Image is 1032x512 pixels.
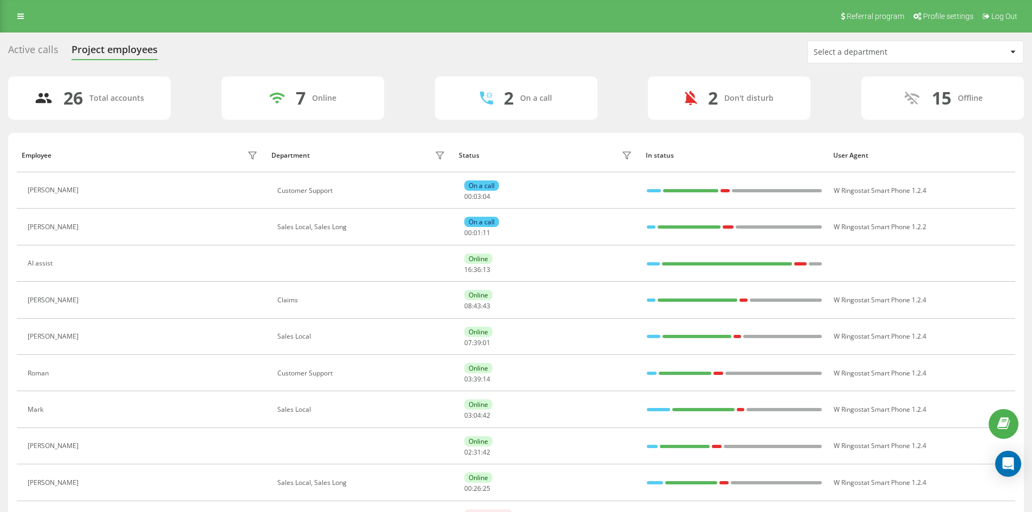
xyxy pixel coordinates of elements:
[473,411,481,420] span: 04
[28,296,81,304] div: [PERSON_NAME]
[22,152,51,159] div: Employee
[464,180,499,191] div: On a call
[28,223,81,231] div: [PERSON_NAME]
[473,448,481,457] span: 31
[464,436,492,446] div: Online
[464,266,490,274] div: : :
[483,411,490,420] span: 42
[464,484,472,493] span: 00
[646,152,823,159] div: In status
[473,484,481,493] span: 26
[464,449,490,456] div: : :
[464,411,472,420] span: 03
[277,406,448,413] div: Sales Local
[464,485,490,492] div: : :
[28,370,51,377] div: Roman
[932,88,951,108] div: 15
[995,451,1021,477] div: Open Intercom Messenger
[464,338,472,347] span: 07
[277,223,448,231] div: Sales Local, Sales Long
[520,94,552,103] div: On a call
[834,441,926,450] span: W Ringostat Smart Phone 1.2.4
[28,479,81,487] div: [PERSON_NAME]
[464,374,472,384] span: 03
[958,94,983,103] div: Offline
[483,265,490,274] span: 13
[8,44,59,61] div: Active calls
[464,217,499,227] div: On a call
[473,338,481,347] span: 39
[834,332,926,341] span: W Ringostat Smart Phone 1.2.4
[277,370,448,377] div: Customer Support
[464,192,472,201] span: 00
[834,222,926,231] span: W Ringostat Smart Phone 1.2.2
[28,406,46,413] div: Mark
[483,338,490,347] span: 01
[464,265,472,274] span: 16
[504,88,514,108] div: 2
[28,186,81,194] div: [PERSON_NAME]
[464,375,490,383] div: : :
[459,152,479,159] div: Status
[277,479,448,487] div: Sales Local, Sales Long
[483,374,490,384] span: 14
[923,12,973,21] span: Profile settings
[28,442,81,450] div: [PERSON_NAME]
[464,254,492,264] div: Online
[708,88,718,108] div: 2
[277,333,448,340] div: Sales Local
[483,192,490,201] span: 04
[464,228,472,237] span: 00
[473,265,481,274] span: 36
[834,186,926,195] span: W Ringostat Smart Phone 1.2.4
[473,301,481,310] span: 43
[833,152,1010,159] div: User Agent
[464,472,492,483] div: Online
[473,374,481,384] span: 39
[464,193,490,200] div: : :
[483,228,490,237] span: 11
[28,333,81,340] div: [PERSON_NAME]
[834,295,926,304] span: W Ringostat Smart Phone 1.2.4
[464,339,490,347] div: : :
[464,399,492,410] div: Online
[72,44,158,61] div: Project employees
[473,192,481,201] span: 03
[464,412,490,419] div: : :
[847,12,904,21] span: Referral program
[991,12,1017,21] span: Log Out
[89,94,144,103] div: Total accounts
[464,229,490,237] div: : :
[464,301,472,310] span: 08
[28,260,55,267] div: AI assist
[473,228,481,237] span: 01
[277,296,448,304] div: Claims
[464,302,490,310] div: : :
[464,327,492,337] div: Online
[296,88,306,108] div: 7
[834,368,926,378] span: W Ringostat Smart Phone 1.2.4
[312,94,336,103] div: Online
[814,48,943,57] div: Select a department
[724,94,774,103] div: Don't disturb
[834,405,926,414] span: W Ringostat Smart Phone 1.2.4
[464,448,472,457] span: 02
[834,478,926,487] span: W Ringostat Smart Phone 1.2.4
[464,290,492,300] div: Online
[483,301,490,310] span: 43
[271,152,310,159] div: Department
[483,484,490,493] span: 25
[277,187,448,195] div: Customer Support
[464,363,492,373] div: Online
[483,448,490,457] span: 42
[63,88,83,108] div: 26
